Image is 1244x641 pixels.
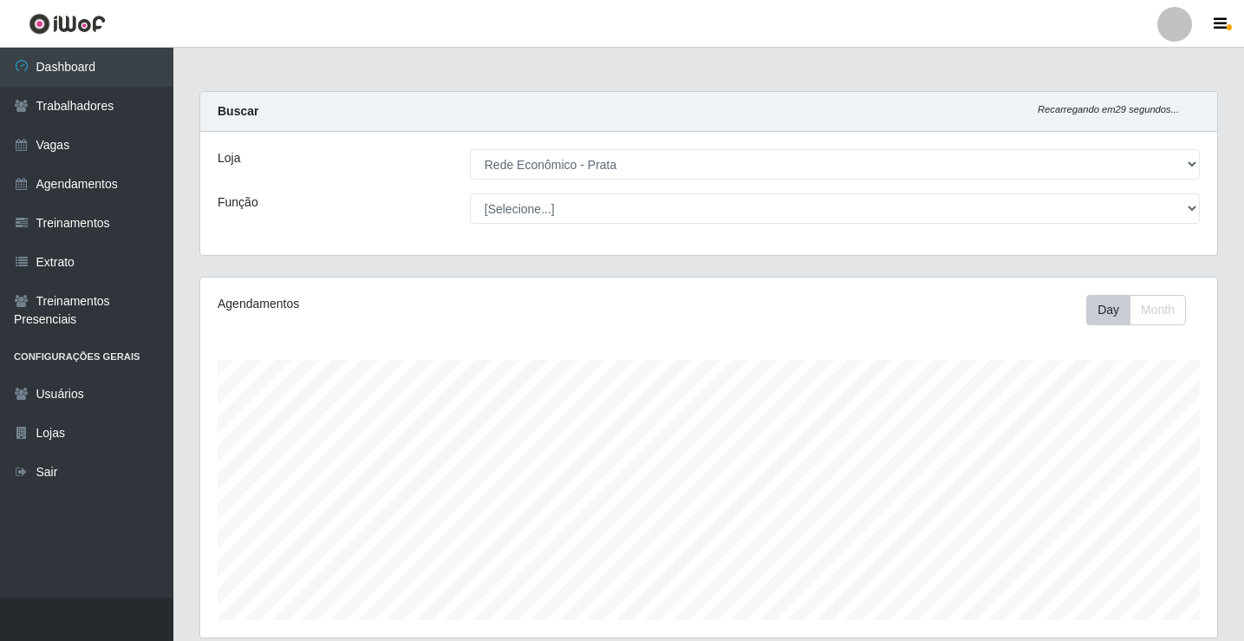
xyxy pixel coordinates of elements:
[29,13,106,35] img: CoreUI Logo
[218,193,258,212] label: Função
[1086,295,1200,325] div: Toolbar with button groups
[1130,295,1186,325] button: Month
[1086,295,1130,325] button: Day
[1086,295,1186,325] div: First group
[218,149,240,167] label: Loja
[218,104,258,118] strong: Buscar
[218,295,612,313] div: Agendamentos
[1038,104,1179,114] i: Recarregando em 29 segundos...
